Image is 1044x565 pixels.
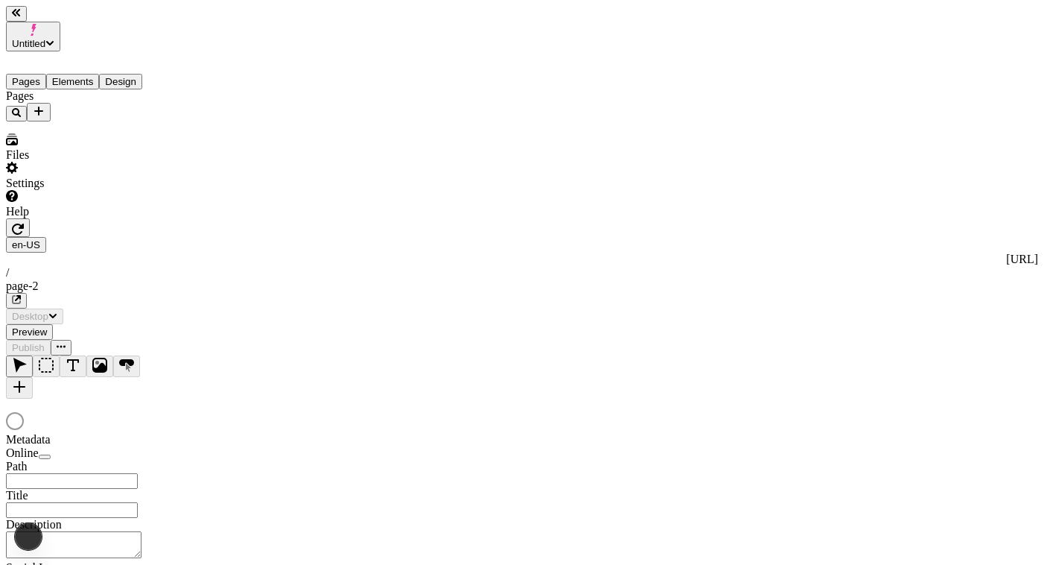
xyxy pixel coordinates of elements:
span: Desktop [12,311,48,322]
span: Title [6,489,28,502]
div: Files [6,148,185,162]
div: [URL] [6,253,1038,266]
button: Open locale picker [6,237,46,253]
button: Button [113,356,140,377]
span: Preview [12,326,47,338]
span: Publish [12,342,45,353]
button: Pages [6,74,46,89]
button: Design [99,74,142,89]
div: Settings [6,177,185,190]
span: Online [6,446,39,459]
div: / [6,266,1038,280]
button: Preview [6,324,53,340]
span: Untitled [12,38,45,49]
span: Path [6,460,27,473]
span: Description [6,518,62,531]
button: Desktop [6,309,63,324]
button: Add new [27,103,51,121]
div: Pages [6,89,185,103]
button: Publish [6,340,51,356]
div: page-2 [6,280,1038,293]
button: Untitled [6,22,60,51]
button: Text [60,356,86,377]
button: Elements [46,74,100,89]
div: Help [6,205,185,218]
button: Box [33,356,60,377]
div: Metadata [6,433,185,446]
span: en-US [12,239,40,250]
button: Image [86,356,113,377]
